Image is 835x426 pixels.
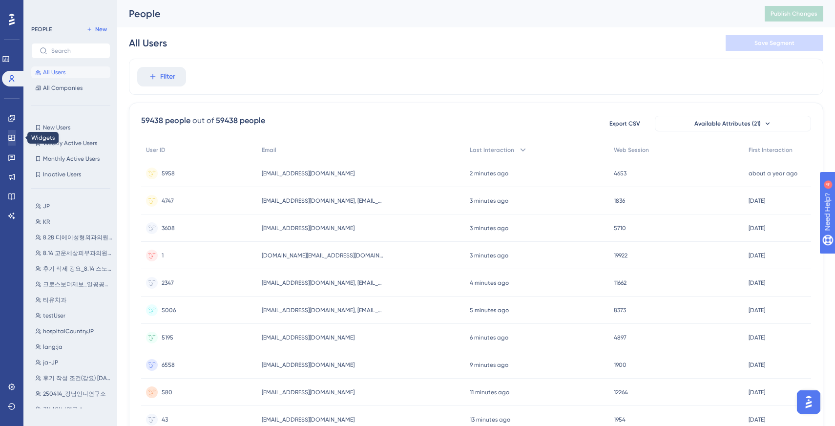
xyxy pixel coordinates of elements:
button: ja-JP [31,357,116,368]
span: 크로스보더제보_일공공성형외과의원 [43,280,112,288]
button: JP [31,200,116,212]
span: Need Help? [23,2,61,14]
span: 8373 [614,306,626,314]
div: out of [192,115,214,127]
time: about a year ago [749,170,797,177]
time: [DATE] [749,389,765,396]
button: Weekly Active Users [31,137,110,149]
span: Weekly Active Users [43,139,97,147]
span: New [95,25,107,33]
button: New [83,23,110,35]
time: [DATE] [749,334,765,341]
span: Export CSV [609,120,640,128]
span: [EMAIL_ADDRESS][DOMAIN_NAME] [262,224,355,232]
span: Available Attributes (21) [694,120,761,128]
span: 티유치과 [43,296,66,304]
span: User ID [146,146,166,154]
div: 59438 people [141,115,190,127]
time: 5 minutes ago [470,307,509,314]
iframe: UserGuiding AI Assistant Launcher [794,387,823,417]
span: 5958 [162,170,175,177]
button: 강남언니연구소 [31,404,116,415]
span: 11662 [614,279,626,287]
time: [DATE] [749,307,765,314]
time: 3 minutes ago [470,225,508,232]
time: 2 minutes ago [470,170,508,177]
button: KR [31,216,116,228]
time: [DATE] [749,197,765,204]
span: Email [262,146,276,154]
time: [DATE] [749,279,765,286]
span: [EMAIL_ADDRESS][DOMAIN_NAME] [262,334,355,341]
button: Publish Changes [765,6,823,21]
span: 4747 [162,197,174,205]
span: [EMAIL_ADDRESS][DOMAIN_NAME] [262,388,355,396]
span: Inactive Users [43,170,81,178]
span: All Companies [43,84,83,92]
span: 4897 [614,334,626,341]
button: Export CSV [600,116,649,131]
div: All Users [129,36,167,50]
input: Search [51,47,102,54]
span: Last Interaction [470,146,514,154]
span: 1900 [614,361,626,369]
span: 후기 삭제 강요_8.14 스노우 [43,265,112,273]
button: 8.14 고운세상피부과의원 [GEOGRAPHIC_DATA] [31,247,116,259]
time: 9 minutes ago [470,362,508,368]
span: testUser [43,312,65,319]
span: 12264 [614,388,628,396]
button: All Users [31,66,110,78]
span: [DOMAIN_NAME][EMAIL_ADDRESS][DOMAIN_NAME], [DOMAIN_NAME][EMAIL_ADDRESS][DOMAIN_NAME], [EMAIL_ADDR... [262,252,384,259]
span: Web Session [614,146,649,154]
span: [EMAIL_ADDRESS][DOMAIN_NAME] [262,416,355,424]
button: New Users [31,122,110,133]
span: 8.14 고운세상피부과의원 [GEOGRAPHIC_DATA] [43,249,112,257]
span: First Interaction [749,146,793,154]
button: Save Segment [726,35,823,51]
span: Save Segment [754,39,794,47]
span: 1954 [614,416,626,424]
time: [DATE] [749,252,765,259]
span: 1836 [614,197,625,205]
button: 티유치과 [31,294,116,306]
time: 6 minutes ago [470,334,508,341]
time: [DATE] [749,362,765,368]
time: 3 minutes ago [470,197,508,204]
span: JP [43,202,50,210]
time: 11 minutes ago [470,389,509,396]
span: 19922 [614,252,627,259]
time: [DATE] [749,225,765,232]
button: 후기 삭제 강요_8.14 스노우 [31,263,116,275]
span: 2347 [162,279,174,287]
button: All Companies [31,82,110,94]
span: ja-JP [43,359,58,366]
div: People [129,7,740,21]
span: [EMAIL_ADDRESS][DOMAIN_NAME], [EMAIL_ADDRESS][DOMAIN_NAME] [262,197,384,205]
time: 4 minutes ago [470,279,509,286]
time: 13 minutes ago [470,416,510,423]
button: 크로스보더제보_일공공성형외과의원 [31,278,116,290]
span: [EMAIL_ADDRESS][DOMAIN_NAME], [EMAIL_ADDRESS][DOMAIN_NAME] [262,279,384,287]
button: Inactive Users [31,169,110,180]
button: Available Attributes (21) [655,116,811,131]
span: 8.28 디에이성형외과의원 어뷰징 [43,234,112,241]
button: testUser [31,310,116,321]
span: KR [43,218,50,226]
div: 59438 people [216,115,265,127]
span: 강남언니연구소 [43,405,84,413]
span: 3608 [162,224,175,232]
button: 8.28 디에이성형외과의원 어뷰징 [31,232,116,243]
button: 후기 작성 조건(강요) [DATE] [31,372,116,384]
span: 5195 [162,334,173,341]
div: PEOPLE [31,25,52,33]
time: [DATE] [749,416,765,423]
span: 5710 [614,224,626,232]
span: Publish Changes [771,10,817,18]
span: 6558 [162,361,175,369]
span: [EMAIL_ADDRESS][DOMAIN_NAME], [EMAIL_ADDRESS][DOMAIN_NAME], [EMAIL_ADDRESS][DOMAIN_NAME] [262,306,384,314]
span: 5006 [162,306,176,314]
button: 250414_강남언니연구소 [31,388,116,400]
span: Filter [160,71,175,83]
